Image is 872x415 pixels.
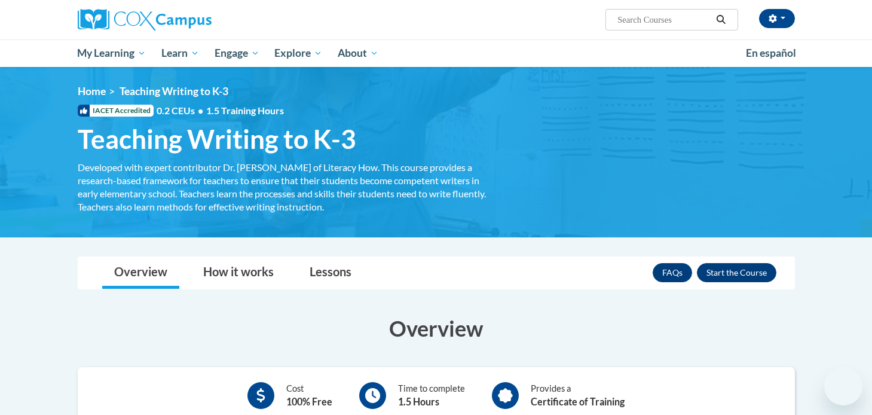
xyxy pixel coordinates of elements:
[77,46,146,60] span: My Learning
[161,46,199,60] span: Learn
[267,39,330,67] a: Explore
[70,39,154,67] a: My Learning
[286,396,332,407] b: 100% Free
[653,263,692,282] a: FAQs
[824,367,862,405] iframe: Button to launch messaging window
[78,123,356,155] span: Teaching Writing to K-3
[191,257,286,289] a: How it works
[712,13,730,27] button: Search
[738,41,804,66] a: En español
[298,257,363,289] a: Lessons
[616,13,712,27] input: Search Courses
[286,382,332,409] div: Cost
[330,39,386,67] a: About
[398,396,439,407] b: 1.5 Hours
[78,105,154,117] span: IACET Accredited
[78,9,212,30] img: Cox Campus
[531,396,625,407] b: Certificate of Training
[207,39,267,67] a: Engage
[78,161,490,213] div: Developed with expert contributor Dr. [PERSON_NAME] of Literacy How. This course provides a resea...
[78,9,305,30] a: Cox Campus
[206,105,284,116] span: 1.5 Training Hours
[154,39,207,67] a: Learn
[102,257,179,289] a: Overview
[78,85,106,97] a: Home
[215,46,259,60] span: Engage
[60,39,813,67] div: Main menu
[398,382,465,409] div: Time to complete
[274,46,322,60] span: Explore
[198,105,203,116] span: •
[759,9,795,28] button: Account Settings
[531,382,625,409] div: Provides a
[120,85,228,97] span: Teaching Writing to K-3
[697,263,776,282] button: Enroll
[78,313,795,343] h3: Overview
[746,47,796,59] span: En español
[338,46,378,60] span: About
[157,104,284,117] span: 0.2 CEUs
